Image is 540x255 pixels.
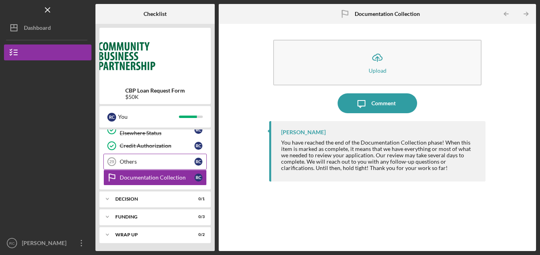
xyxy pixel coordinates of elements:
[120,174,194,181] div: Documentation Collection
[4,20,91,36] button: Dashboard
[273,40,482,85] button: Upload
[107,113,116,122] div: R C
[190,232,205,237] div: 0 / 2
[103,154,207,170] a: 29OthersRC
[24,20,51,38] div: Dashboard
[103,122,207,138] a: Access to Financing Elsewhere StatusRC
[338,93,417,113] button: Comment
[120,143,194,149] div: Credit Authorization
[355,11,420,17] b: Documentation Collection
[125,87,185,94] b: CBP Loan Request Form
[103,138,207,154] a: Credit AuthorizationRC
[115,197,185,201] div: Decision
[4,235,91,251] button: RC[PERSON_NAME]
[120,124,194,136] div: Access to Financing Elsewhere Status
[144,11,167,17] b: Checklist
[194,142,202,150] div: R C
[194,174,202,182] div: R C
[371,93,396,113] div: Comment
[194,126,202,134] div: R C
[190,197,205,201] div: 0 / 1
[9,241,15,245] text: RC
[103,170,207,185] a: Documentation CollectionRC
[190,214,205,219] div: 0 / 3
[125,94,185,100] div: $50K
[281,139,478,171] div: You have reached the end of the Documentation Collection phase! When this item is marked as compl...
[115,214,185,219] div: Funding
[109,159,114,164] tspan: 29
[281,129,326,135] div: [PERSON_NAME]
[369,68,387,73] div: Upload
[120,158,194,165] div: Others
[99,32,211,79] img: Product logo
[194,158,202,166] div: R C
[20,235,72,253] div: [PERSON_NAME]
[118,110,179,124] div: You
[115,232,185,237] div: Wrap up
